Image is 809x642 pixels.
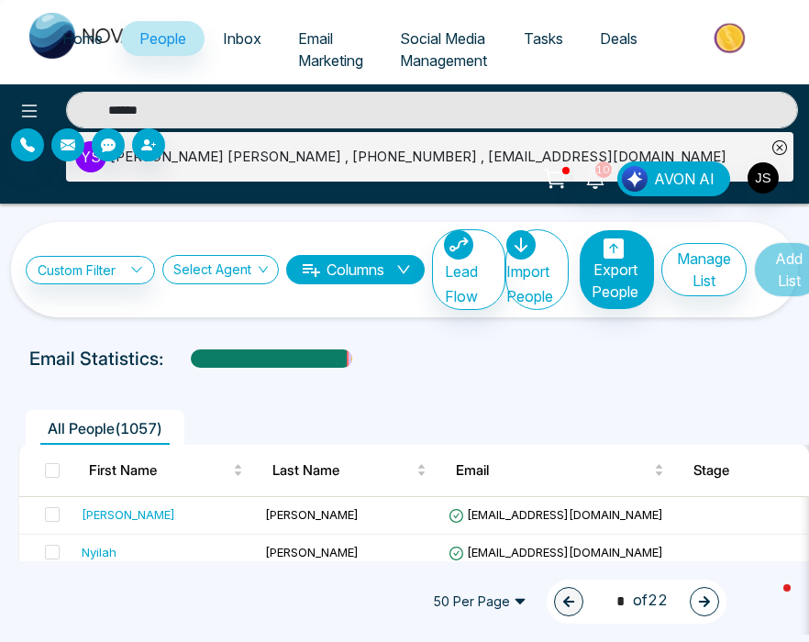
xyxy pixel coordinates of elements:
span: of 22 [605,589,668,614]
a: People [121,21,205,56]
a: Custom Filter [26,256,155,284]
span: People [139,29,186,48]
div: Nyilah [82,543,116,561]
a: Inbox [205,21,280,56]
span: 10+ [595,161,612,178]
button: Columnsdown [286,255,425,284]
span: Deals [600,29,637,48]
button: Export People [580,230,654,309]
span: Export People [592,260,638,301]
img: Lead Flow [622,166,648,192]
button: Lead Flow [432,229,505,310]
button: AVON AI [617,161,730,196]
th: Email [441,445,679,496]
img: Nova CRM Logo [29,13,139,59]
span: Last Name [272,459,413,481]
span: [EMAIL_ADDRESS][DOMAIN_NAME] [449,545,663,559]
a: Lead FlowLead Flow [425,229,505,310]
span: Lead Flow [445,262,478,305]
img: Lead Flow [444,230,473,260]
span: Email [456,459,650,481]
span: [PERSON_NAME] [265,507,359,522]
a: Home [44,21,121,56]
a: Tasks [505,21,582,56]
img: Market-place.gif [665,17,798,59]
img: User Avatar [748,162,779,194]
a: Deals [582,21,656,56]
span: Social Media Management [400,29,487,70]
span: All People ( 1057 ) [40,419,170,437]
span: AVON AI [654,168,715,190]
a: Social Media Management [382,21,505,78]
span: down [396,262,411,277]
span: [PERSON_NAME] [265,545,359,559]
button: Manage List [661,243,747,296]
th: First Name [74,445,258,496]
span: Inbox [223,29,261,48]
th: Last Name [258,445,441,496]
p: Email Statistics: [29,345,163,372]
div: [PERSON_NAME] [82,505,175,524]
span: [EMAIL_ADDRESS][DOMAIN_NAME] [449,507,663,522]
span: Email Marketing [298,29,363,70]
span: Home [62,29,103,48]
a: 10+ [573,161,617,194]
span: 50 Per Page [420,587,539,616]
span: Tasks [524,29,563,48]
iframe: Intercom live chat [747,580,791,624]
span: Import People [506,262,553,305]
a: Email Marketing [280,21,382,78]
span: First Name [89,459,229,481]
